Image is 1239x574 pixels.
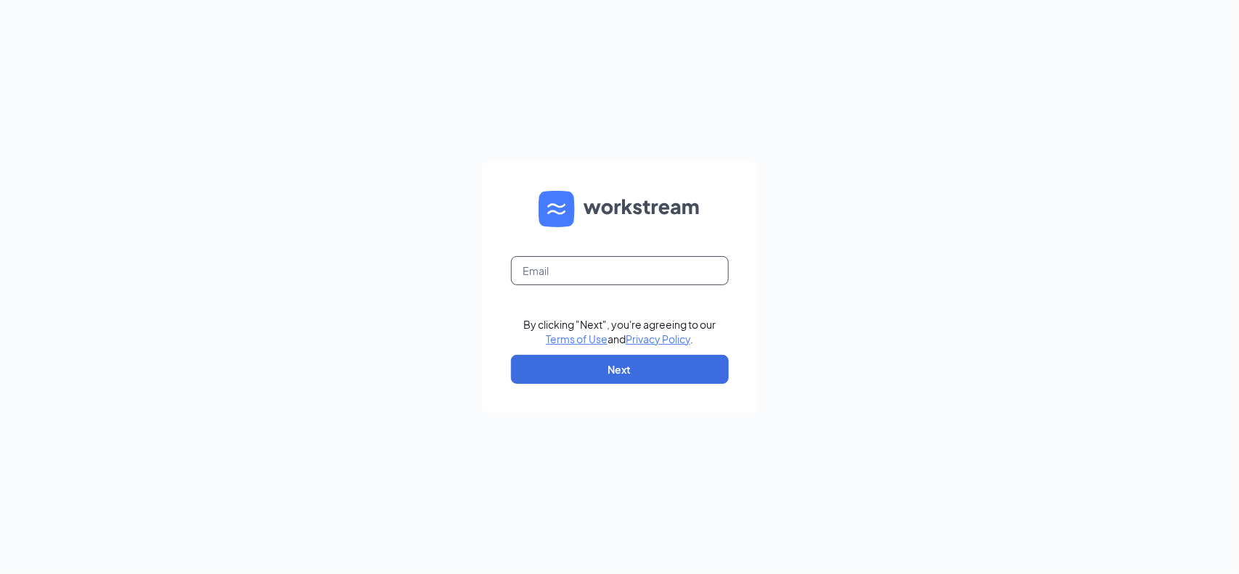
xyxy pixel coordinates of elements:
a: Terms of Use [546,332,608,345]
input: Email [511,256,729,285]
img: WS logo and Workstream text [539,191,701,227]
button: Next [511,355,729,384]
a: Privacy Policy [626,332,690,345]
div: By clicking "Next", you're agreeing to our and . [523,317,716,346]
